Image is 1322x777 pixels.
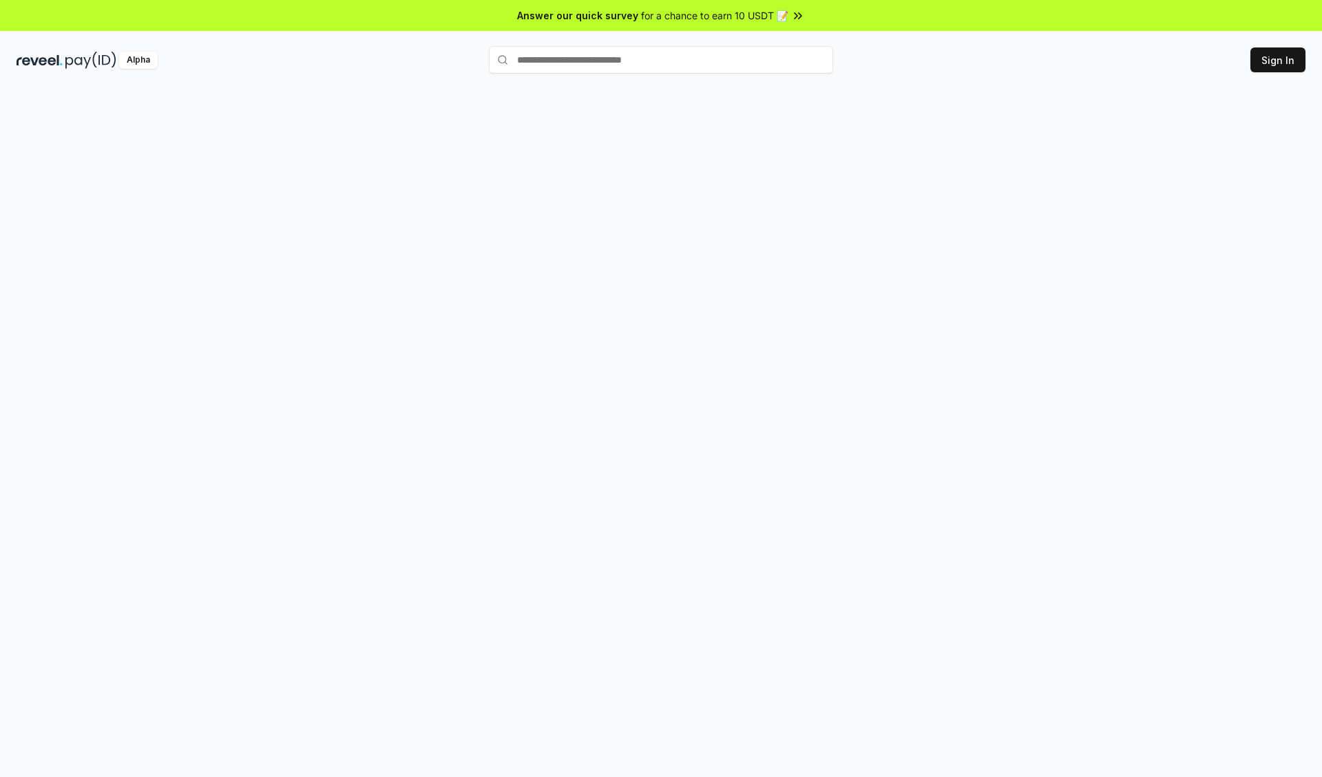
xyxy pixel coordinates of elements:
img: pay_id [65,52,116,69]
button: Sign In [1250,47,1305,72]
img: reveel_dark [17,52,63,69]
div: Alpha [119,52,158,69]
span: Answer our quick survey [517,8,638,23]
span: for a chance to earn 10 USDT 📝 [641,8,788,23]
